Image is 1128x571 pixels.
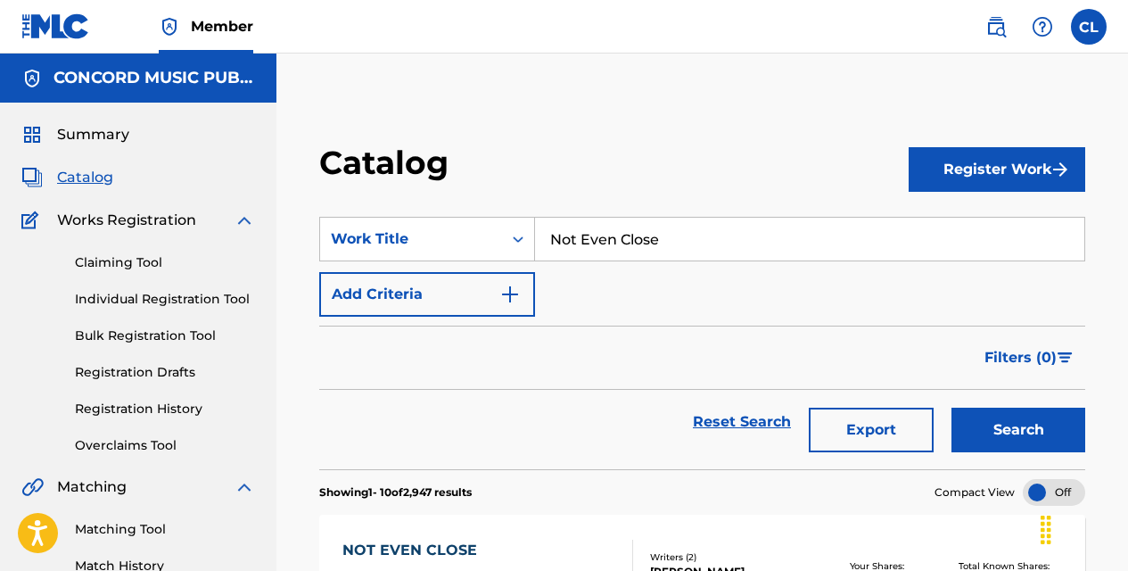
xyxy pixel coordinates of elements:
img: help [1032,16,1053,37]
img: 9d2ae6d4665cec9f34b9.svg [499,284,521,305]
img: expand [234,476,255,498]
div: Writers ( 2 ) [650,550,815,564]
div: Help [1025,9,1060,45]
span: Works Registration [57,210,196,231]
iframe: Chat Widget [1039,485,1128,571]
div: Drag [1032,503,1060,557]
a: Reset Search [684,402,800,442]
button: Register Work [909,147,1085,192]
form: Search Form [319,217,1085,469]
img: Catalog [21,167,43,188]
img: Top Rightsholder [159,16,180,37]
img: filter [1058,352,1073,363]
a: Bulk Registration Tool [75,327,255,345]
span: Compact View [935,484,1015,501]
a: CatalogCatalog [21,167,113,188]
a: Matching Tool [75,520,255,539]
a: Registration History [75,400,255,418]
button: Search [951,408,1085,452]
img: search [985,16,1007,37]
a: Public Search [978,9,1014,45]
a: Overclaims Tool [75,436,255,455]
div: NOT EVEN CLOSE [342,540,617,561]
img: MLC Logo [21,13,90,39]
span: Summary [57,124,129,145]
div: User Menu [1071,9,1107,45]
span: Catalog [57,167,113,188]
div: Work Title [331,228,491,250]
img: Accounts [21,68,43,89]
a: Claiming Tool [75,253,255,272]
a: SummarySummary [21,124,129,145]
iframe: Resource Center [1078,342,1128,485]
span: Matching [57,476,127,498]
button: Filters (0) [974,335,1085,380]
img: f7272a7cc735f4ea7f67.svg [1050,159,1071,180]
h5: CONCORD MUSIC PUBLISHING LLC [54,68,255,88]
button: Add Criteria [319,272,535,317]
a: Individual Registration Tool [75,290,255,309]
span: Filters ( 0 ) [984,347,1057,368]
img: Matching [21,476,44,498]
button: Export [809,408,934,452]
span: Member [191,16,253,37]
img: Works Registration [21,210,45,231]
h2: Catalog [319,143,457,183]
img: Summary [21,124,43,145]
p: Showing 1 - 10 of 2,947 results [319,484,472,501]
a: Registration Drafts [75,363,255,382]
img: expand [234,210,255,231]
